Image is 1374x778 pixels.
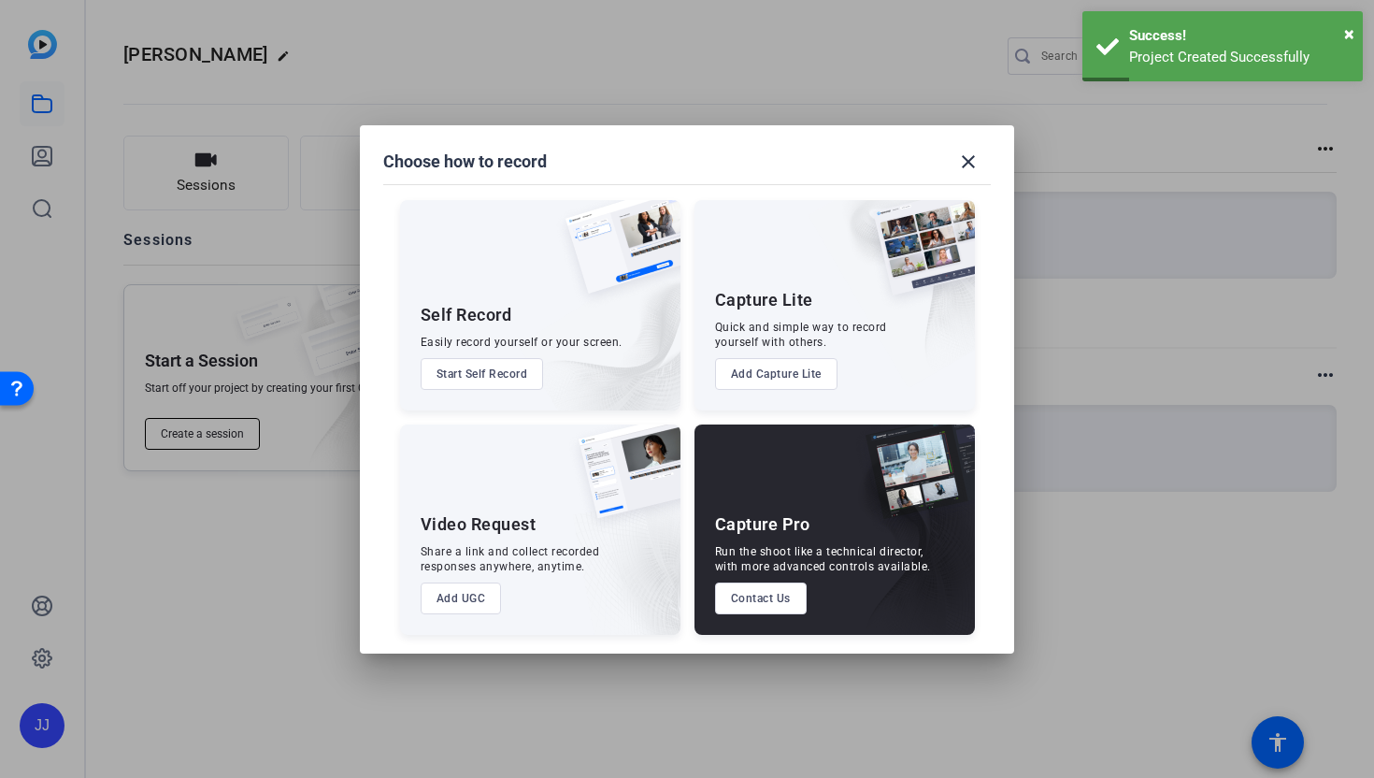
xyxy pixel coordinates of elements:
button: Contact Us [715,583,807,614]
mat-icon: close [957,151,980,173]
button: Close [1344,20,1354,48]
h1: Choose how to record [383,151,547,173]
img: embarkstudio-ugc-content.png [572,483,680,635]
span: × [1344,22,1354,45]
img: ugc-content.png [565,425,680,538]
div: Success! [1129,25,1349,47]
div: Easily record yourself or your screen. [421,335,623,350]
img: embarkstudio-capture-lite.png [808,200,975,387]
button: Add Capture Lite [715,358,837,390]
img: capture-lite.png [859,200,975,314]
div: Capture Lite [715,289,813,311]
img: self-record.png [551,200,680,312]
div: Capture Pro [715,513,810,536]
img: capture-pro.png [852,425,975,539]
div: Quick and simple way to record yourself with others. [715,320,887,350]
button: Start Self Record [421,358,544,390]
div: Project Created Successfully [1129,47,1349,68]
div: Run the shoot like a technical director, with more advanced controls available. [715,544,931,574]
div: Video Request [421,513,537,536]
div: Self Record [421,304,512,326]
button: Add UGC [421,583,502,614]
img: embarkstudio-capture-pro.png [837,448,975,635]
div: Share a link and collect recorded responses anywhere, anytime. [421,544,600,574]
img: embarkstudio-self-record.png [518,240,680,411]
